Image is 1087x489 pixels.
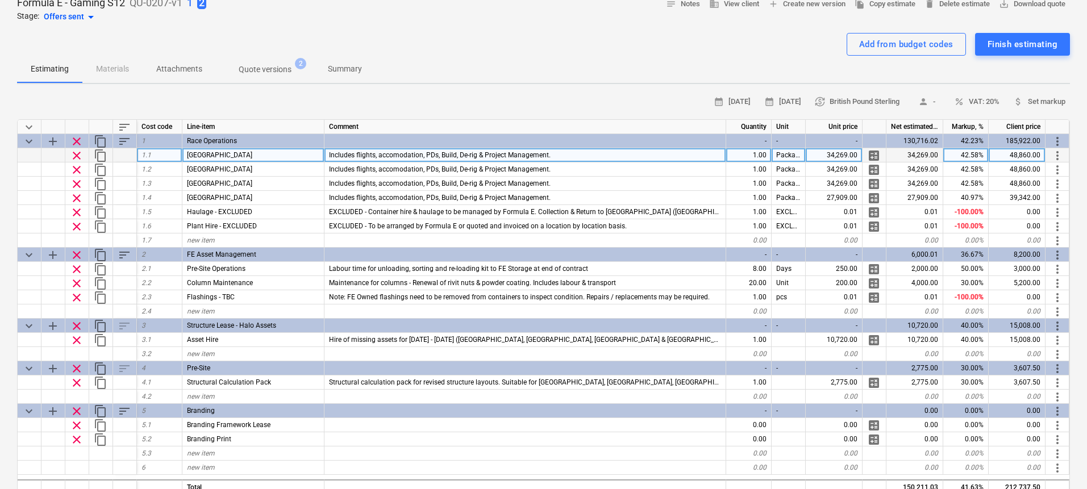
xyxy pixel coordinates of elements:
[989,177,1046,191] div: 48,860.00
[867,262,881,276] span: Manage detailed breakdown for the row
[22,404,36,418] span: Collapse category
[726,162,772,177] div: 1.00
[94,149,107,162] span: Duplicate row
[847,33,966,56] button: Add from budget codes
[989,304,1046,319] div: 0.00
[989,134,1046,148] div: 185,922.00
[772,248,806,262] div: -
[989,361,1046,375] div: 3,607.50
[806,390,863,404] div: 0.00
[772,361,806,375] div: -
[815,97,825,107] span: currency_exchange
[726,347,772,361] div: 0.00
[943,375,989,390] div: 30.00%
[70,291,84,304] span: Remove row
[726,404,772,418] div: -
[886,233,943,248] div: 0.00
[187,151,252,159] span: Madrid
[806,191,863,205] div: 27,909.00
[886,390,943,404] div: 0.00
[44,10,98,24] div: Offers sent
[886,375,943,390] div: 2,775.00
[70,319,84,333] span: Remove row
[70,376,84,390] span: Remove row
[726,262,772,276] div: 8.00
[772,404,806,418] div: -
[726,333,772,347] div: 1.00
[1030,434,1087,489] iframe: Chat Widget
[806,162,863,177] div: 34,269.00
[1013,97,1023,107] span: attach_money
[886,276,943,290] div: 4,000.00
[886,290,943,304] div: 0.01
[726,290,772,304] div: 1.00
[806,432,863,446] div: 0.00
[329,179,551,187] span: Includes flights, accomodation, PDs, Build, De-rig & Project Management.
[141,179,151,187] span: 1.3
[943,219,989,233] div: -100.00%
[806,361,863,375] div: -
[975,33,1070,56] button: Finish estimating
[806,233,863,248] div: 0.00
[772,262,806,276] div: Days
[989,233,1046,248] div: 0.00
[943,276,989,290] div: 30.00%
[94,135,107,148] span: Duplicate category
[886,162,943,177] div: 34,269.00
[1051,390,1064,404] span: More actions
[867,163,881,177] span: Manage detailed breakdown for the row
[1051,220,1064,233] span: More actions
[764,97,774,107] span: calendar_month
[806,148,863,162] div: 34,269.00
[886,461,943,475] div: 0.00
[1051,163,1064,177] span: More actions
[772,177,806,191] div: Package
[909,93,945,111] button: -
[988,37,1057,52] div: Finish estimating
[726,134,772,148] div: -
[70,206,84,219] span: Remove row
[806,219,863,233] div: 0.01
[886,191,943,205] div: 27,909.00
[886,148,943,162] div: 34,269.00
[94,376,107,390] span: Duplicate row
[772,290,806,304] div: pcs
[70,149,84,162] span: Remove row
[94,262,107,276] span: Duplicate row
[70,262,84,276] span: Remove row
[70,177,84,191] span: Remove row
[943,333,989,347] div: 40.00%
[22,120,36,134] span: Collapse all categories
[886,404,943,418] div: 0.00
[806,404,863,418] div: -
[329,165,551,173] span: Includes flights, accomodation, PDs, Build, De-rig & Project Management.
[70,362,84,375] span: Remove row
[1051,149,1064,162] span: More actions
[806,290,863,304] div: 0.01
[1051,135,1064,148] span: More actions
[726,219,772,233] div: 1.00
[772,134,806,148] div: -
[806,177,863,191] div: 34,269.00
[989,191,1046,205] div: 39,342.00
[94,177,107,191] span: Duplicate row
[772,148,806,162] div: Package
[46,319,60,333] span: Add sub category to row
[1051,362,1064,375] span: More actions
[94,404,107,418] span: Duplicate category
[70,333,84,347] span: Remove row
[94,163,107,177] span: Duplicate row
[156,63,202,75] p: Attachments
[726,205,772,219] div: 1.00
[943,347,989,361] div: 0.00%
[70,404,84,418] span: Remove row
[806,304,863,319] div: 0.00
[1051,319,1064,333] span: More actions
[989,248,1046,262] div: 8,200.00
[886,134,943,148] div: 130,716.02
[867,376,881,390] span: Manage detailed breakdown for the row
[94,319,107,333] span: Duplicate category
[70,220,84,233] span: Remove row
[17,10,39,24] p: Stage:
[886,120,943,134] div: Net estimated cost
